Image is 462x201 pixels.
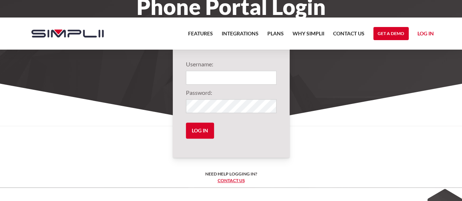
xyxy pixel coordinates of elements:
[186,88,276,97] label: Password:
[267,29,284,42] a: Plans
[186,60,276,144] form: Login
[417,29,434,40] a: Log in
[205,171,257,184] h6: Need help logging in? ‍
[373,27,409,40] a: Get a Demo
[222,29,259,42] a: Integrations
[186,123,214,139] input: Log in
[31,30,104,38] img: Simplii
[24,18,104,50] a: home
[293,29,324,42] a: Why Simplii
[186,60,276,69] label: Username:
[218,178,245,183] a: Contact us
[188,29,213,42] a: Features
[333,29,364,42] a: Contact US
